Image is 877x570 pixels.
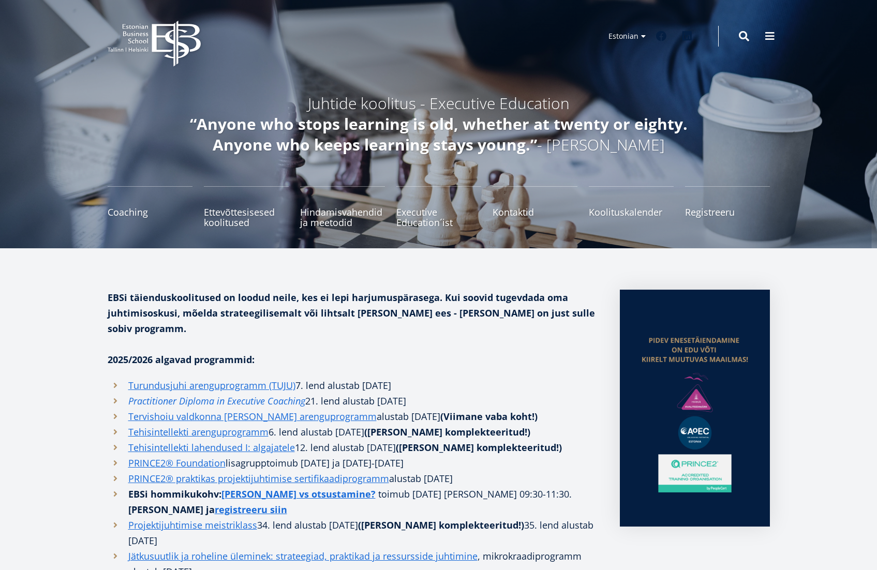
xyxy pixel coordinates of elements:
[108,186,192,228] a: Coaching
[108,517,599,548] li: 34. lend alustab [DATE] 35. lend alustab [DATE]
[165,114,713,155] h5: - [PERSON_NAME]
[358,519,524,531] strong: ([PERSON_NAME] komplekteeritud!)
[677,26,697,47] a: Linkedin
[108,471,599,486] li: alustab [DATE]
[651,26,672,47] a: Facebook
[108,440,599,455] li: 12. lend alustab [DATE]
[108,486,599,517] li: toimub [DATE] [PERSON_NAME] 09:30-11:30.
[128,488,378,500] strong: EBSi hommikukohv:
[108,353,255,366] strong: 2025/2026 algavad programmid:
[440,410,538,423] strong: (Viimane vaba koht!)
[108,291,595,335] strong: EBSi täienduskoolitused on loodud neile, kes ei lepi harjumuspärasega. Kui soovid tugevdada oma j...
[396,441,562,454] strong: ([PERSON_NAME] komplekteeritud!)
[108,207,192,217] span: Coaching
[204,207,289,228] span: Ettevõttesisesed koolitused
[685,207,770,217] span: Registreeru
[685,186,770,228] a: Registreeru
[128,517,257,533] a: Projektijuhtimise meistriklass
[128,393,305,409] a: Practitioner Diploma in Executive Coaching
[128,440,295,455] a: Tehisintellekti lahendused I: algajatele
[128,395,305,407] em: Practitioner Diploma in Executive Coaching
[108,409,599,424] li: alustab [DATE]
[108,455,599,471] li: toimub [DATE] ja [DATE]-[DATE]
[221,486,376,502] a: [PERSON_NAME] vs otsustamine?
[128,548,478,564] a: Jätkusuutlik ja roheline üleminek: strateegiad, praktikad ja ressursside juhtimine
[128,503,287,516] strong: [PERSON_NAME] ja
[396,207,481,228] span: Executive Education´ist
[204,186,289,228] a: Ettevõttesisesed koolitused
[300,186,385,228] a: Hindamisvahendid ja meetodid
[300,207,385,228] span: Hindamisvahendid ja meetodid
[108,378,599,393] li: 7. lend alustab [DATE]
[396,186,481,228] a: Executive Education´ist
[128,471,389,486] a: PRINCE2® praktikas projektijuhtimise sertifikaadiprogramm
[305,395,316,407] i: 21
[128,378,295,393] a: Turundusjuhi arenguprogramm (TUJU)
[493,186,577,228] a: Kontaktid
[215,502,287,517] a: registreeru siin
[493,207,577,217] span: Kontaktid
[226,457,266,469] span: lisagrupp
[589,207,674,217] span: Koolituskalender
[364,426,530,438] strong: ([PERSON_NAME] komplekteeritud!)
[128,455,226,471] a: PRINCE2® Foundation
[128,424,269,440] a: Tehisintellekti arenguprogramm
[165,93,713,114] h5: Juhtide koolitus - Executive Education
[190,113,688,155] em: “Anyone who stops learning is old, whether at twenty or eighty. Anyone who keeps learning stays y...
[128,409,377,424] a: Tervishoiu valdkonna [PERSON_NAME] arenguprogramm
[589,186,674,228] a: Koolituskalender
[108,424,599,440] li: 6. lend alustab [DATE]
[108,393,599,409] li: . lend alustab [DATE]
